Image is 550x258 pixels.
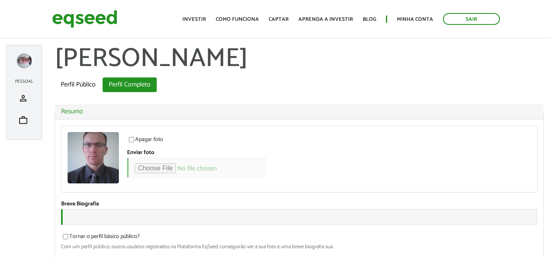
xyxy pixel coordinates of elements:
a: Ver perfil do usuário. [68,132,119,183]
span: work [18,115,28,125]
img: Foto de Márcio André Gerhard [68,132,119,183]
img: EqSeed [52,8,117,30]
a: Sair [443,13,500,25]
a: Investir [182,17,206,22]
a: work [13,115,36,125]
a: Perfil Público [55,77,102,92]
a: Como funciona [216,17,259,22]
a: Captar [269,17,289,22]
a: person [13,93,36,103]
a: Minha conta [397,17,433,22]
input: Tornar o perfil básico público? [58,234,73,239]
label: Enviar foto [127,150,154,156]
input: Apagar foto [124,137,139,142]
h2: Pessoal [11,79,38,84]
a: Blog [363,17,376,22]
li: Meu portfólio [11,109,38,131]
a: Expandir menu [17,53,32,68]
a: Aprenda a investir [298,17,353,22]
span: person [18,93,28,103]
a: Perfil Completo [103,77,157,92]
div: Com um perfil público, outros usuários registrados na Plataforma EqSeed conseguirão ver a sua fot... [61,244,537,249]
h1: [PERSON_NAME] [55,45,544,73]
label: Apagar foto [127,137,163,145]
label: Breve Biografia [61,201,99,207]
label: Tornar o perfil básico público? [61,234,140,242]
a: Resumo [61,108,537,115]
li: Meu perfil [11,87,38,109]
